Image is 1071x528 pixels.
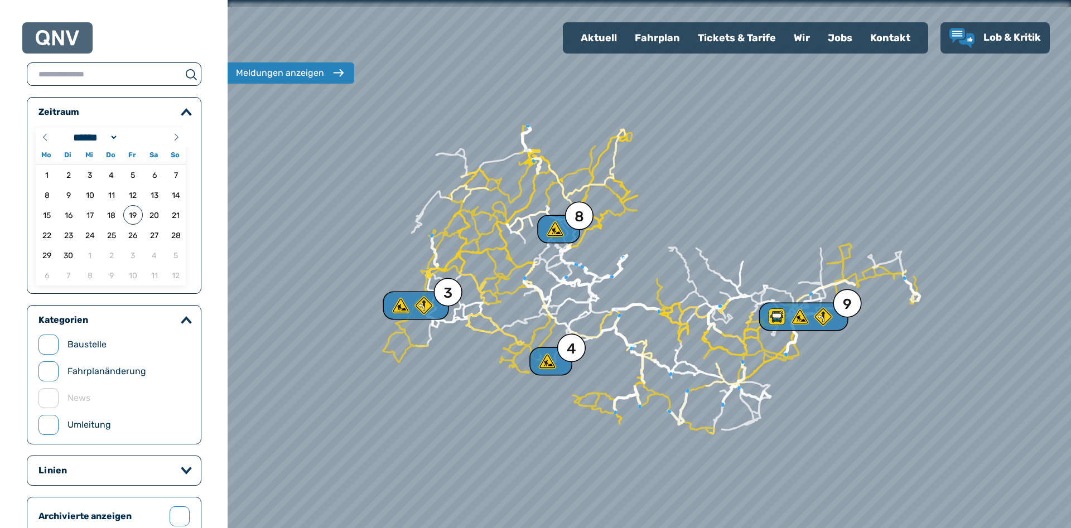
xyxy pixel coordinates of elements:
div: 9 [775,308,830,326]
div: 4 [567,342,576,356]
select: Month [70,132,119,143]
span: 19.09.2025 [123,205,143,225]
input: Year [118,132,158,143]
span: 06.09.2025 [144,165,164,185]
span: 30.09.2025 [59,245,78,265]
span: 24.09.2025 [80,225,100,245]
label: Umleitung [67,418,111,432]
span: 04.09.2025 [102,165,121,185]
span: 11.09.2025 [102,185,121,205]
div: 8 [545,220,571,238]
span: 17.09.2025 [80,205,100,225]
span: 05.09.2025 [123,165,143,185]
span: 12.10.2025 [166,265,186,285]
label: Archivierte anzeigen [38,510,161,523]
span: 08.10.2025 [80,265,100,285]
span: 22.09.2025 [37,225,57,245]
span: Sa [143,152,164,159]
span: 04.10.2025 [144,245,164,265]
a: Kontakt [861,23,919,52]
label: News [67,391,90,405]
span: So [165,152,186,159]
span: 10.09.2025 [80,185,100,205]
span: 21.09.2025 [166,205,186,225]
legend: Kategorien [38,314,88,326]
span: 29.09.2025 [37,245,57,265]
span: 05.10.2025 [166,245,186,265]
span: Di [57,152,78,159]
span: 23.09.2025 [59,225,78,245]
span: 27.09.2025 [144,225,164,245]
span: 10.10.2025 [123,265,143,285]
span: 01.10.2025 [80,245,100,265]
a: Jobs [819,23,861,52]
a: Aktuell [572,23,626,52]
span: 15.09.2025 [37,205,57,225]
span: 14.09.2025 [166,185,186,205]
button: suchen [181,67,201,81]
span: 12.09.2025 [123,185,143,205]
a: Fahrplan [626,23,689,52]
div: 3 [443,286,452,301]
span: 13.09.2025 [144,185,164,205]
span: 25.09.2025 [102,225,121,245]
span: Lob & Kritik [983,31,1041,43]
span: 11.10.2025 [144,265,164,285]
div: 3 [395,297,435,314]
label: Fahrplanänderung [67,365,146,378]
span: 03.09.2025 [80,165,100,185]
span: 03.10.2025 [123,245,143,265]
label: Baustelle [67,338,107,351]
span: 01.09.2025 [37,165,57,185]
span: 07.09.2025 [166,165,186,185]
span: Mi [79,152,100,159]
a: QNV Logo [36,27,79,49]
span: 09.09.2025 [59,185,78,205]
span: 20.09.2025 [144,205,164,225]
a: Lob & Kritik [949,28,1041,48]
img: QNV Logo [36,30,79,46]
button: Meldungen anzeigen [225,62,354,84]
span: 08.09.2025 [37,185,57,205]
span: 02.10.2025 [102,245,121,265]
div: 9 [843,297,852,312]
span: 18.09.2025 [102,205,121,225]
div: 4 [537,352,563,370]
span: 09.10.2025 [102,265,121,285]
span: 28.09.2025 [166,225,186,245]
legend: Linien [38,465,67,476]
span: 07.10.2025 [59,265,78,285]
span: 06.10.2025 [37,265,57,285]
div: Meldungen anzeigen [236,66,324,80]
span: Do [100,152,121,159]
span: 26.09.2025 [123,225,143,245]
a: Wir [785,23,819,52]
span: Mo [36,152,57,159]
legend: Zeitraum [38,106,79,118]
span: 02.09.2025 [59,165,78,185]
div: 8 [575,210,585,224]
span: Fr [122,152,143,159]
span: 16.09.2025 [59,205,78,225]
a: Tickets & Tarife [689,23,785,52]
